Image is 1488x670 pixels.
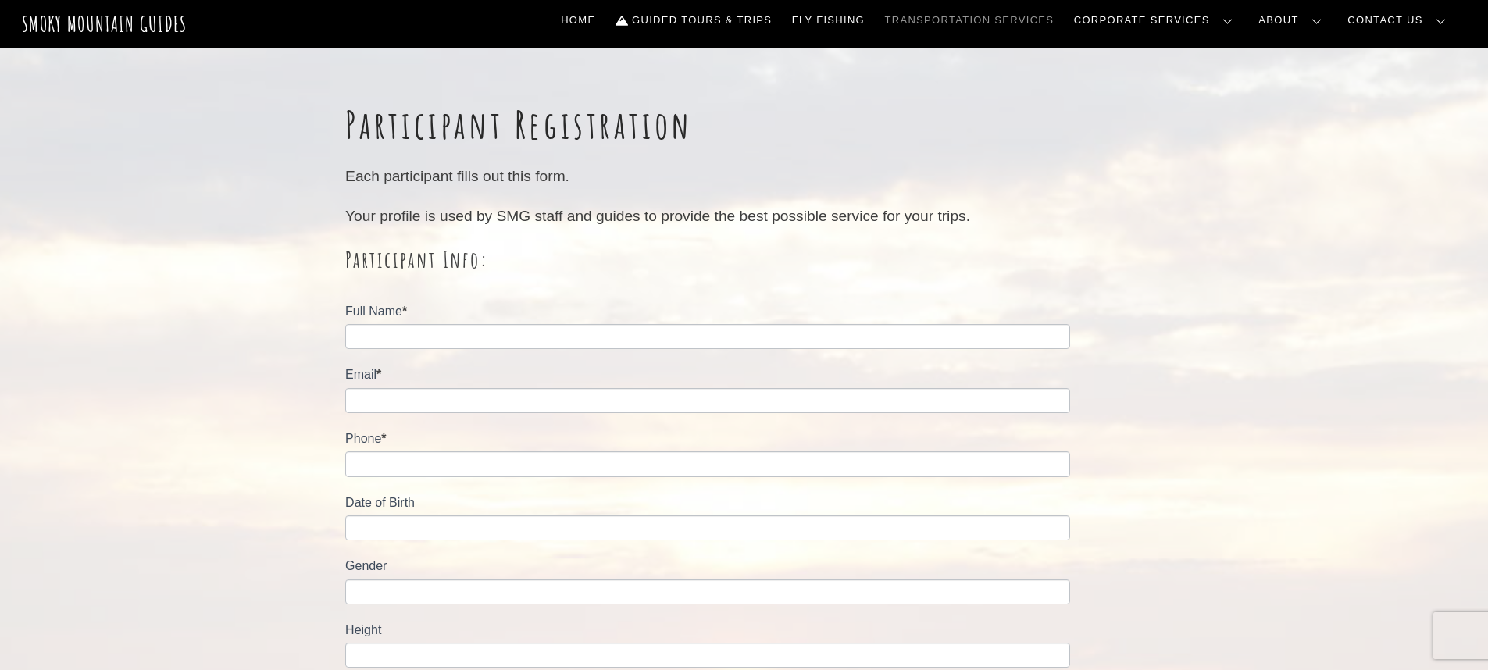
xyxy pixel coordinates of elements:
label: Height [345,620,1070,643]
p: Your profile is used by SMG staff and guides to provide the best possible service for your trips. [345,206,1070,226]
a: Smoky Mountain Guides [22,11,187,37]
label: Email [345,365,1070,387]
a: Contact Us [1342,4,1458,37]
h1: Participant Registration [345,102,1070,148]
p: Each participant fills out this form. [345,166,1070,187]
a: Transportation Services [879,4,1060,37]
a: Guided Tours & Trips [609,4,778,37]
label: Date of Birth [345,493,1070,515]
a: Fly Fishing [786,4,871,37]
a: Home [555,4,601,37]
label: Gender [345,556,1070,579]
a: Corporate Services [1068,4,1245,37]
label: Phone [345,429,1070,451]
label: Full Name [345,301,1070,324]
a: About [1253,4,1334,37]
h2: Participant Info: [345,246,1070,274]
